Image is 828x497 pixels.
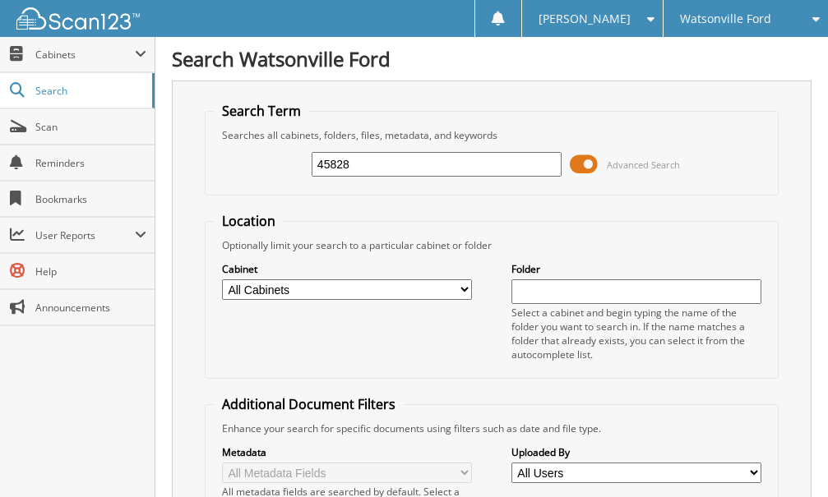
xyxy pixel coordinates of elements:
[35,84,144,98] span: Search
[214,102,309,120] legend: Search Term
[214,421,770,435] div: Enhance your search for specific documents using filters such as date and file type.
[214,212,284,230] legend: Location
[35,120,146,134] span: Scan
[222,262,472,276] label: Cabinet
[35,156,146,170] span: Reminders
[16,7,140,30] img: scan123-logo-white.svg
[35,265,146,278] span: Help
[607,159,680,171] span: Advanced Search
[746,418,828,497] iframe: Chat Widget
[35,192,146,206] span: Bookmarks
[511,306,761,361] div: Select a cabinet and begin typing the name of the folder you want to search in. If the name match...
[35,301,146,315] span: Announcements
[35,228,135,242] span: User Reports
[680,14,771,24] span: Watsonville Ford
[222,445,472,459] label: Metadata
[214,128,770,142] div: Searches all cabinets, folders, files, metadata, and keywords
[214,238,770,252] div: Optionally limit your search to a particular cabinet or folder
[511,445,761,459] label: Uploaded By
[539,14,631,24] span: [PERSON_NAME]
[172,45,812,72] h1: Search Watsonville Ford
[35,48,135,62] span: Cabinets
[214,395,404,413] legend: Additional Document Filters
[511,262,761,276] label: Folder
